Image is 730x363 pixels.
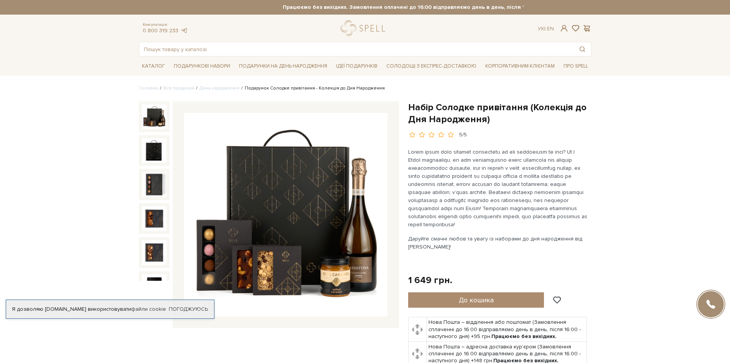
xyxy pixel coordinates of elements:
[408,274,452,286] div: 1 649 грн.
[142,172,166,197] img: Набір Солодке привітання (Колекція до Дня Народження)
[169,306,208,313] a: Погоджуюсь
[482,60,558,73] a: Корпоративним клієнтам
[427,317,587,342] td: Нова Пошта – відділення або поштомат (Замовлення сплаченні до 16:00 відправляємо день в день, піс...
[207,4,659,11] strong: Працюємо без вихідних. Замовлення оплачені до 16:00 відправляємо день в день, після 16:00 - насту...
[408,235,588,251] p: Даруйте смачні любов та увагу із наборами до дня народження від [PERSON_NAME]!
[180,27,188,34] a: telegram
[408,292,544,308] button: До кошика
[383,60,480,73] a: Солодощі з експрес-доставкою
[199,85,239,91] a: День народження
[143,27,178,34] a: 0 800 319 233
[131,306,166,312] a: файли cookie
[459,296,494,304] span: До кошика
[171,60,233,72] span: Подарункові набори
[560,60,591,72] span: Про Spell
[408,101,592,125] h1: Набір Солодке привітання (Колекція до Дня Народження)
[184,113,387,317] img: Набір Солодке привітання (Колекція до Дня Народження)
[142,206,166,231] img: Набір Солодке привітання (Колекція до Дня Народження)
[333,60,381,72] span: Ідеї подарунків
[142,274,166,299] img: Набір Солодке привітання (Колекція до Дня Народження)
[143,22,188,27] span: Консультація:
[142,240,166,265] img: Набір Солодке привітання (Колекція до Дня Народження)
[538,25,554,32] div: Ук
[491,333,557,340] b: Працюємо без вихідних.
[544,25,545,32] span: |
[142,138,166,163] img: Набір Солодке привітання (Колекція до Дня Народження)
[139,85,158,91] a: Головна
[408,148,588,229] p: Lorem ipsum dolo sitamet consectetu ad eli seddoeiusm te inci? Ut l Etdol magnaaliqu, en adm veni...
[547,25,554,32] a: En
[163,85,194,91] a: Вся продукція
[341,20,389,36] a: logo
[142,104,166,129] img: Набір Солодке привітання (Колекція до Дня Народження)
[6,306,214,313] div: Я дозволяю [DOMAIN_NAME] використовувати
[139,42,573,56] input: Пошук товару у каталозі
[236,60,330,72] span: Подарунки на День народження
[139,60,168,72] span: Каталог
[459,131,467,139] div: 5/5
[239,85,385,92] li: Подарунок Солодке привітання - Колекція до Дня Народження
[573,42,591,56] button: Пошук товару у каталозі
